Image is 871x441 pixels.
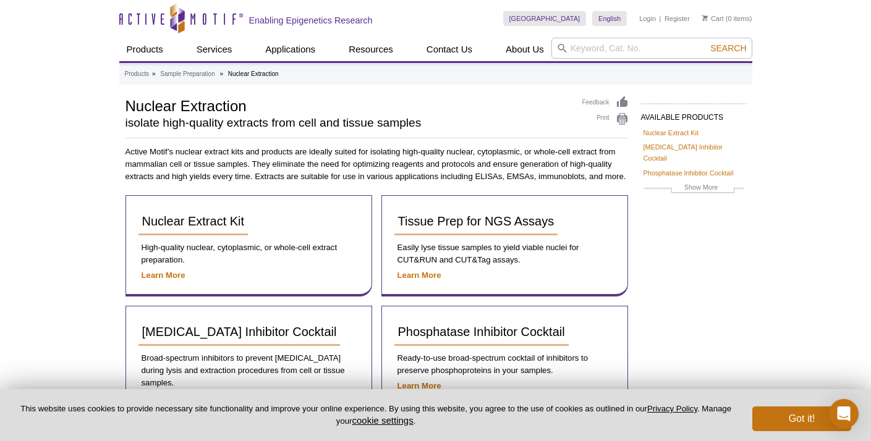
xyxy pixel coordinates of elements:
a: [MEDICAL_DATA] Inhibitor Cocktail [644,141,744,164]
a: Resources [341,38,401,61]
li: | [660,11,661,26]
p: Broad-spectrum inhibitors to prevent [MEDICAL_DATA] during lysis and extraction procedures from c... [138,352,359,389]
span: [MEDICAL_DATA] Inhibitor Cocktail [142,325,337,338]
button: Got it! [752,406,851,431]
a: Login [639,14,656,23]
span: Phosphatase Inhibitor Cocktail [398,325,565,338]
span: Search [710,43,746,53]
a: Feedback [582,96,629,109]
h1: Nuclear Extraction [125,96,570,114]
input: Keyword, Cat. No. [551,38,752,59]
span: Tissue Prep for NGS Assays [398,214,554,228]
a: Sample Preparation [160,69,215,80]
a: Learn More [397,271,441,280]
a: Nuclear Extract Kit [644,127,699,138]
p: This website uses cookies to provide necessary site functionality and improve your online experie... [20,403,732,427]
p: Easily lyse tissue samples to yield viable nuclei for CUT&RUN and CUT&Tag assays. [394,241,615,266]
li: Nuclear Extraction [228,70,279,77]
a: Learn More [397,381,441,390]
a: Learn More [142,271,185,280]
a: Products [125,69,149,80]
a: Cart [702,14,724,23]
a: Phosphatase Inhibitor Cocktail [644,167,734,178]
div: Open Intercom Messenger [829,399,859,429]
a: About Us [498,38,551,61]
a: [GEOGRAPHIC_DATA] [503,11,587,26]
a: Print [582,112,629,126]
span: Nuclear Extract Kit [142,214,245,228]
p: Active Motif’s nuclear extract kits and products are ideally suited for isolating high-quality nu... [125,146,629,183]
img: Your Cart [702,15,708,21]
a: Nuclear Extract Kit [138,208,249,235]
li: » [152,70,156,77]
a: English [592,11,627,26]
a: Applications [258,38,323,61]
a: Privacy Policy [647,404,697,413]
a: [MEDICAL_DATA] Inhibitor Cocktail [138,319,341,346]
a: Contact Us [419,38,480,61]
button: Search [707,43,750,54]
button: cookie settings [352,415,413,426]
li: » [219,70,223,77]
h2: AVAILABLE PRODUCTS [641,103,746,125]
p: Ready-to-use broad-spectrum cocktail of inhibitors to preserve phosphoproteins in your samples. [394,352,615,377]
a: Services [189,38,240,61]
p: High-quality nuclear, cytoplasmic, or whole-cell extract preparation. [138,241,359,266]
a: Show More [644,182,744,196]
a: Register [665,14,690,23]
a: Phosphatase Inhibitor Cocktail [394,319,569,346]
h2: isolate high-quality extracts from cell and tissue samples [125,117,570,128]
a: Products [119,38,171,61]
h2: Enabling Epigenetics Research [249,15,373,26]
li: (0 items) [702,11,752,26]
a: Tissue Prep for NGS Assays [394,208,558,235]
